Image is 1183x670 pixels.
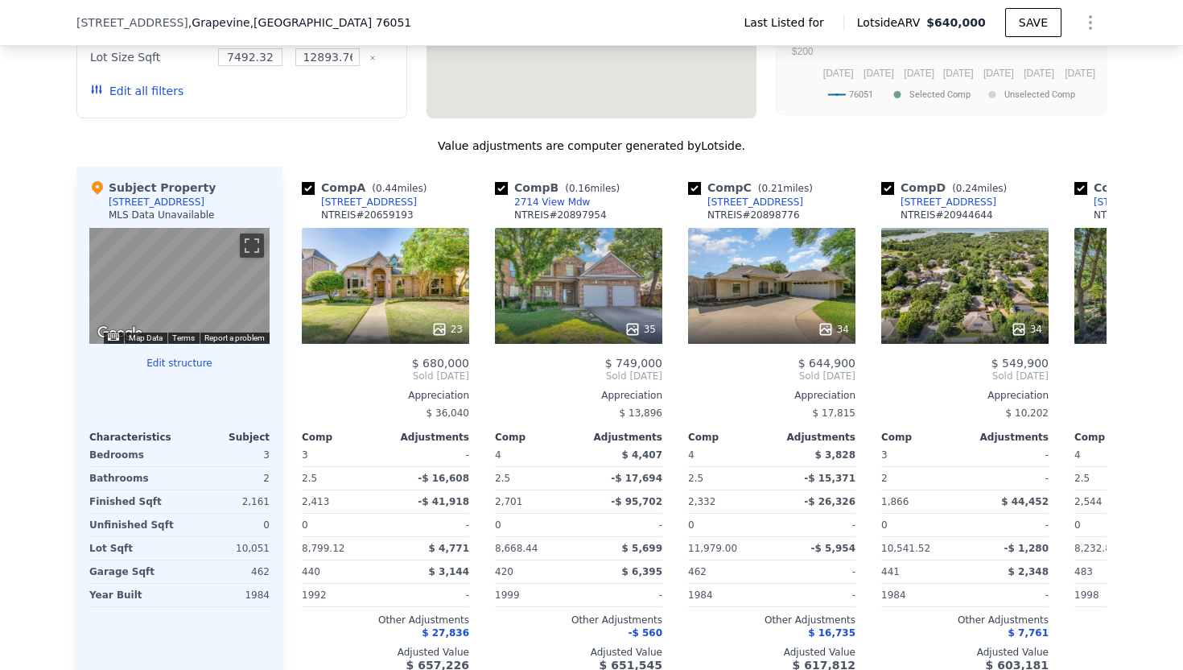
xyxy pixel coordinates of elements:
div: Comp [881,431,965,444]
span: 0.21 [761,183,783,194]
span: 4 [495,449,501,461]
a: 2714 View Mdw [495,196,590,209]
a: [STREET_ADDRESS] [881,196,996,209]
a: [STREET_ADDRESS] [688,196,803,209]
button: Map Data [129,333,163,344]
div: Lot Size Sqft [90,46,208,68]
div: Comp [495,431,579,444]
div: - [968,584,1049,606]
div: Other Adjustments [302,614,469,627]
div: NTREIS # 20897954 [514,209,607,221]
text: [DATE] [943,68,974,79]
span: 420 [495,566,513,577]
span: $ 3,144 [429,566,469,577]
span: 3 [881,449,888,461]
div: MLS Data Unavailable [109,209,215,221]
text: Selected Comp [909,90,971,101]
span: 0 [881,519,888,531]
div: Appreciation [495,389,662,402]
div: 2,161 [183,490,270,513]
div: 34 [818,321,849,337]
div: 3 [183,444,270,466]
text: [DATE] [1065,68,1095,79]
button: Show Options [1074,6,1107,39]
div: 23 [431,321,463,337]
div: - [775,560,855,583]
div: Adjustments [579,431,662,444]
div: 2 [183,467,270,490]
span: 0 [495,519,501,531]
div: Comp [1074,431,1158,444]
span: ( miles) [365,183,433,194]
div: 1999 [495,584,575,606]
div: 2714 View Mdw [514,196,590,209]
button: SAVE [1005,8,1061,37]
span: 8,668.44 [495,543,538,554]
span: -$ 5,954 [811,543,855,554]
span: -$ 17,694 [611,473,662,484]
div: Comp [688,431,772,444]
text: 76051 [849,90,873,101]
a: Terms (opens in new tab) [172,333,195,342]
div: 1984 [688,584,769,606]
div: - [968,444,1049,466]
span: Sold [DATE] [688,370,855,383]
span: $640,000 [926,16,986,29]
div: [STREET_ADDRESS] [707,196,803,209]
div: Comp C [688,180,819,196]
div: Comp A [302,180,433,196]
div: - [775,584,855,606]
span: $ 2,348 [1008,566,1049,577]
span: 4 [1074,449,1081,461]
div: NTREIS # 20659193 [321,209,414,221]
div: 34 [1011,321,1042,337]
div: Garage Sqft [89,560,176,583]
span: 441 [881,566,900,577]
div: Appreciation [688,389,855,402]
span: -$ 15,371 [804,473,855,484]
span: $ 644,900 [798,357,855,370]
span: , [GEOGRAPHIC_DATA] 76051 [250,16,412,29]
div: Finished Sqft [89,490,176,513]
span: $ 3,828 [815,449,855,461]
span: -$ 560 [628,627,662,639]
span: $ 749,000 [605,357,662,370]
span: -$ 41,918 [418,496,469,507]
button: Clear [369,55,376,61]
a: Report a problem [204,333,265,342]
span: Sold [DATE] [881,370,1049,383]
div: Adjustments [385,431,469,444]
span: Last Listed for [744,14,831,31]
span: 440 [302,566,320,577]
span: , Grapevine [188,14,411,31]
div: 1984 [881,584,962,606]
div: 1984 [183,584,270,606]
span: 2,544 [1074,496,1102,507]
span: $ 549,900 [991,357,1049,370]
span: [STREET_ADDRESS] [76,14,188,31]
div: Comp [302,431,385,444]
text: [DATE] [983,68,1014,79]
span: 462 [688,566,707,577]
div: 2.5 [302,467,382,490]
text: $200 [792,46,814,57]
div: Year Built [89,584,176,606]
div: Adjustments [772,431,855,444]
a: Open this area in Google Maps (opens a new window) [93,323,146,344]
span: Lotside ARV [857,14,926,31]
button: Keyboard shortcuts [108,333,119,341]
span: -$ 95,702 [611,496,662,507]
text: [DATE] [904,68,934,79]
div: 462 [183,560,270,583]
span: ( miles) [946,183,1013,194]
div: Unfinished Sqft [89,514,176,536]
span: $ 10,202 [1006,407,1049,419]
div: Appreciation [302,389,469,402]
span: 2,701 [495,496,522,507]
div: Comp D [881,180,1013,196]
text: [DATE] [823,68,854,79]
div: - [582,514,662,536]
div: Adjusted Value [881,646,1049,659]
div: [STREET_ADDRESS] [321,196,417,209]
div: 1998 [1074,584,1155,606]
